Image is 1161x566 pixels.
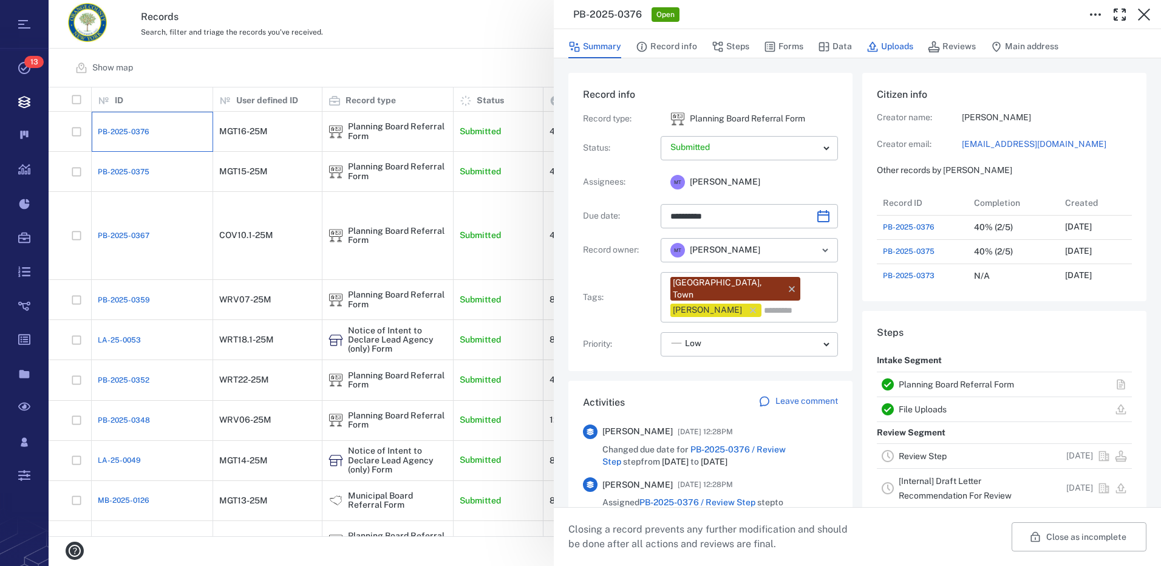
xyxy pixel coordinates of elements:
button: Close [1132,2,1156,27]
span: Low [685,338,701,350]
p: Closing a record prevents any further modification and should be done after all actions and revie... [568,522,857,551]
p: Record owner : [583,244,656,256]
div: Record infoRecord type:icon Planning Board Referral FormPlanning Board Referral FormStatus:Assign... [568,73,853,381]
span: [DATE] [662,457,689,466]
p: Priority : [583,338,656,350]
p: Creator name: [877,112,962,124]
p: Creator email: [877,138,962,151]
p: Record type : [583,113,656,125]
span: [PERSON_NAME] [602,426,673,438]
span: [PERSON_NAME] [690,176,760,188]
div: Record ID [883,186,922,220]
span: Assigned step to [602,497,783,509]
button: Toggle Fullscreen [1108,2,1132,27]
div: Record ID [877,191,968,215]
h6: Record info [583,87,838,102]
h6: Activities [583,395,625,410]
p: [PERSON_NAME] [962,112,1132,124]
a: Review Step [899,451,947,461]
img: icon Planning Board Referral Form [670,112,685,126]
div: N/A [974,271,990,281]
div: StepsIntake SegmentPlanning Board Referral FormFile UploadsReview SegmentReview Step[DATE][Intern... [862,311,1146,557]
span: 13 [24,56,44,68]
span: [PERSON_NAME] [690,244,760,256]
span: Open [654,10,677,20]
p: Assignees : [583,176,656,188]
a: [EMAIL_ADDRESS][DOMAIN_NAME] [962,138,1132,151]
a: [Internal] Draft Letter Recommendation For Review [899,476,1012,500]
span: [PERSON_NAME] [602,479,673,491]
p: [DATE] [1066,450,1093,462]
button: Steps [712,35,749,58]
button: Forms [764,35,803,58]
p: Due date : [583,210,656,222]
p: [DATE] [1065,245,1092,257]
span: [DATE] 12:28PM [678,424,733,439]
h6: Citizen info [877,87,1132,102]
p: [DATE] [1065,221,1092,233]
p: Submitted [670,141,819,154]
a: PB-2025-0376 / Review Step [639,497,755,507]
button: Data [818,35,852,58]
a: PB-2025-0376 [883,222,935,233]
div: [PERSON_NAME] [673,304,742,316]
a: PB-2025-0376 / Review Step [602,445,786,466]
p: Planning Board Referral Form [690,113,805,125]
a: PB-2025-0375 [883,246,935,257]
button: Summary [568,35,621,58]
div: Created [1065,186,1098,220]
button: Record info [636,35,697,58]
div: Completion [968,191,1059,215]
span: [DATE] [701,457,727,466]
div: Citizen infoCreator name:[PERSON_NAME]Creator email:[EMAIL_ADDRESS][DOMAIN_NAME]Other records by ... [862,73,1146,311]
button: Toggle to Edit Boxes [1083,2,1108,27]
p: Tags : [583,292,656,304]
span: Changed due date for step from to [602,444,838,468]
div: Created [1059,191,1150,215]
a: Leave comment [758,395,838,410]
a: File Uploads [899,404,947,414]
div: 40% (2/5) [974,223,1013,232]
button: Close as incomplete [1012,522,1146,551]
p: Status : [583,142,656,154]
div: 40% (2/5) [974,247,1013,256]
button: Uploads [866,35,913,58]
div: Completion [974,186,1020,220]
a: PB-2025-0373 [883,270,935,281]
button: Open [817,242,834,259]
span: [DATE] 12:28PM [678,477,733,492]
div: [GEOGRAPHIC_DATA], Town [673,277,781,301]
h6: Steps [877,326,1132,340]
a: Planning Board Referral Form [899,380,1014,389]
p: Other records by [PERSON_NAME] [877,165,1132,177]
p: Review Segment [877,422,945,444]
div: Planning Board Referral Form [670,112,685,126]
span: Help [27,9,52,19]
p: [DATE] [1066,482,1093,494]
button: Choose date, selected date is Oct 30, 2025 [811,204,836,228]
p: Leave comment [775,395,838,407]
button: Main address [990,35,1058,58]
h3: PB-2025-0376 [573,7,642,22]
p: Intake Segment [877,350,942,372]
div: M T [670,175,685,189]
div: M T [670,243,685,257]
p: [DATE] [1065,270,1092,282]
button: Reviews [928,35,976,58]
